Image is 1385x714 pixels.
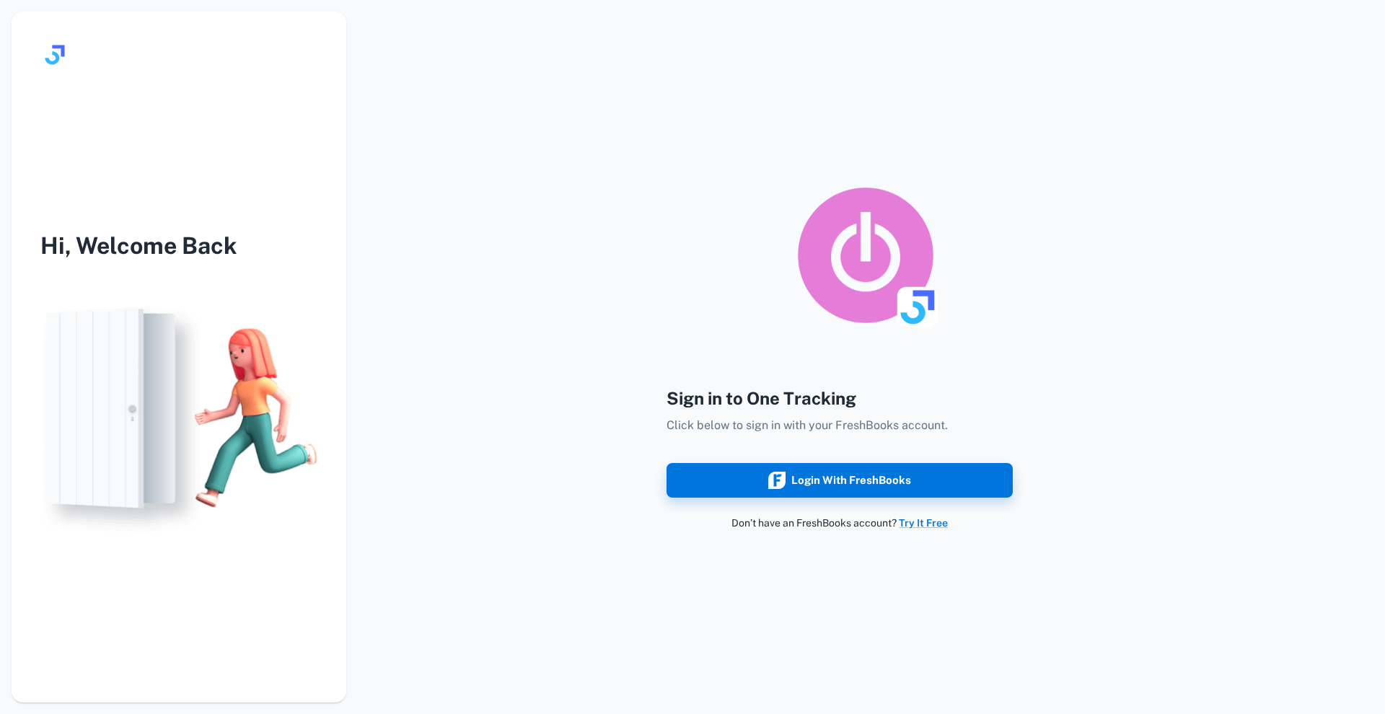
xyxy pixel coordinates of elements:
[667,417,1013,434] p: Click below to sign in with your FreshBooks account.
[12,292,346,543] img: login
[793,183,938,327] img: logo_toggl_syncing_app.png
[12,229,346,263] h3: Hi, Welcome Back
[899,517,948,529] a: Try It Free
[40,40,69,69] img: logo.svg
[667,385,1013,411] h4: Sign in to One Tracking
[768,471,911,490] div: Login with FreshBooks
[667,463,1013,498] button: Login with FreshBooks
[667,515,1013,531] p: Don’t have an FreshBooks account?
